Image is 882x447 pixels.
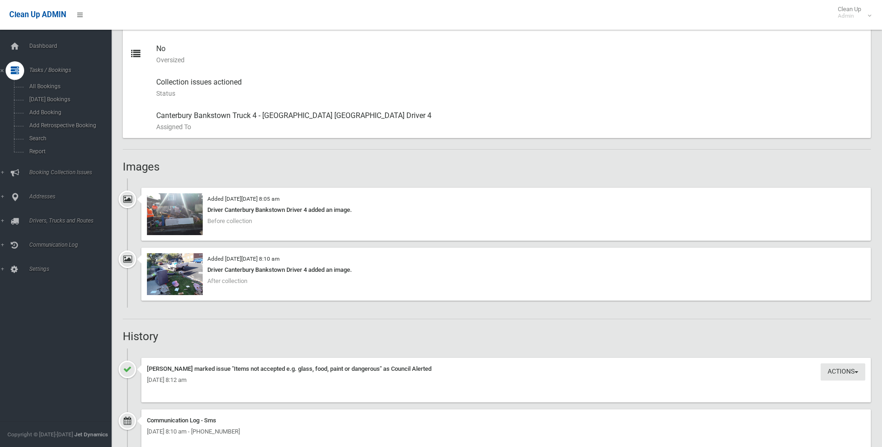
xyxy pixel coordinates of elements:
[9,10,66,19] span: Clean Up ADMIN
[27,193,119,200] span: Addresses
[147,426,865,437] div: [DATE] 8:10 am - [PHONE_NUMBER]
[123,330,871,342] h2: History
[156,38,863,71] div: No
[27,242,119,248] span: Communication Log
[207,196,279,202] small: Added [DATE][DATE] 8:05 am
[156,105,863,138] div: Canterbury Bankstown Truck 4 - [GEOGRAPHIC_DATA] [GEOGRAPHIC_DATA] Driver 4
[833,6,870,20] span: Clean Up
[27,109,111,116] span: Add Booking
[123,161,871,173] h2: Images
[207,277,247,284] span: After collection
[7,431,73,438] span: Copyright © [DATE]-[DATE]
[147,363,865,375] div: [PERSON_NAME] marked issue "Items not accepted e.g. glass, food, paint or dangerous" as Council A...
[27,169,119,176] span: Booking Collection Issues
[27,96,111,103] span: [DATE] Bookings
[27,83,111,90] span: All Bookings
[207,217,252,224] span: Before collection
[156,54,863,66] small: Oversized
[27,135,111,142] span: Search
[147,193,203,235] img: 2025-09-2408.05.105144570190974423036.jpg
[27,122,111,129] span: Add Retrospective Booking
[147,204,865,216] div: Driver Canterbury Bankstown Driver 4 added an image.
[147,415,865,426] div: Communication Log - Sms
[147,375,865,386] div: [DATE] 8:12 am
[27,148,111,155] span: Report
[147,253,203,295] img: 2025-09-2408.10.091298799306221646322.jpg
[838,13,861,20] small: Admin
[27,67,119,73] span: Tasks / Bookings
[27,43,119,49] span: Dashboard
[207,256,279,262] small: Added [DATE][DATE] 8:10 am
[156,71,863,105] div: Collection issues actioned
[147,264,865,276] div: Driver Canterbury Bankstown Driver 4 added an image.
[74,431,108,438] strong: Jet Dynamics
[821,363,865,381] button: Actions
[156,121,863,132] small: Assigned To
[27,217,119,224] span: Drivers, Trucks and Routes
[156,88,863,99] small: Status
[27,266,119,272] span: Settings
